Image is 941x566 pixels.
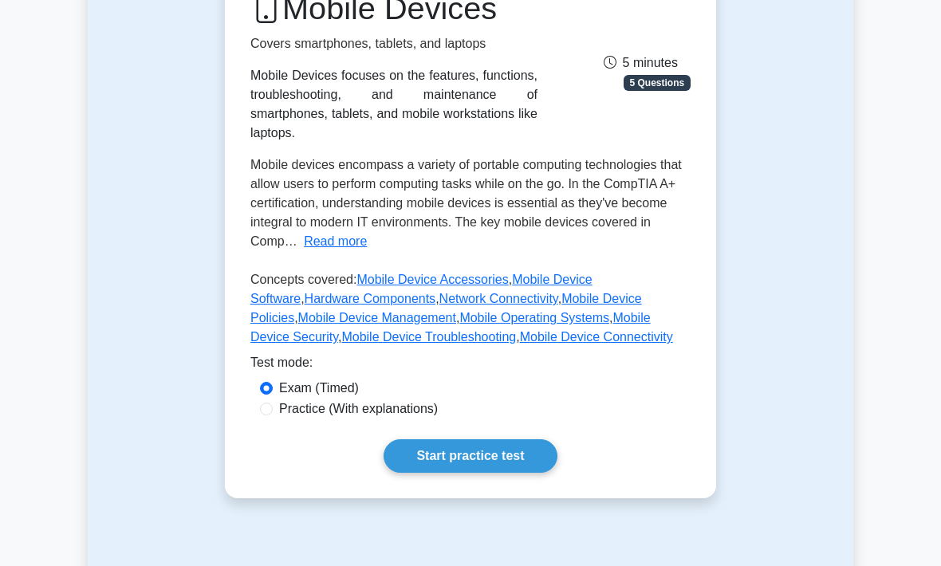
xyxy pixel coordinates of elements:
span: 5 minutes [604,57,678,70]
a: Mobile Device Policies [250,293,642,325]
a: Start practice test [384,440,557,474]
a: Mobile Device Troubleshooting [341,331,516,344]
button: Read more [304,233,367,252]
div: Test mode: [250,354,691,379]
a: Mobile Operating Systems [459,312,609,325]
a: Mobile Device Security [250,312,651,344]
span: 5 Questions [624,76,691,92]
a: Mobile Device Management [298,312,456,325]
a: Hardware Components [305,293,436,306]
a: Mobile Device Accessories [356,273,508,287]
label: Exam (Timed) [279,379,359,399]
a: Network Connectivity [439,293,558,306]
div: Mobile Devices focuses on the features, functions, troubleshooting, and maintenance of smartphone... [250,67,537,143]
span: Mobile devices encompass a variety of portable computing technologies that allow users to perform... [250,159,682,249]
p: Covers smartphones, tablets, and laptops [250,35,537,54]
a: Mobile Device Software [250,273,593,306]
p: Concepts covered: , , , , , , , , , [250,271,691,354]
a: Mobile Device Connectivity [520,331,673,344]
label: Practice (With explanations) [279,400,438,419]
